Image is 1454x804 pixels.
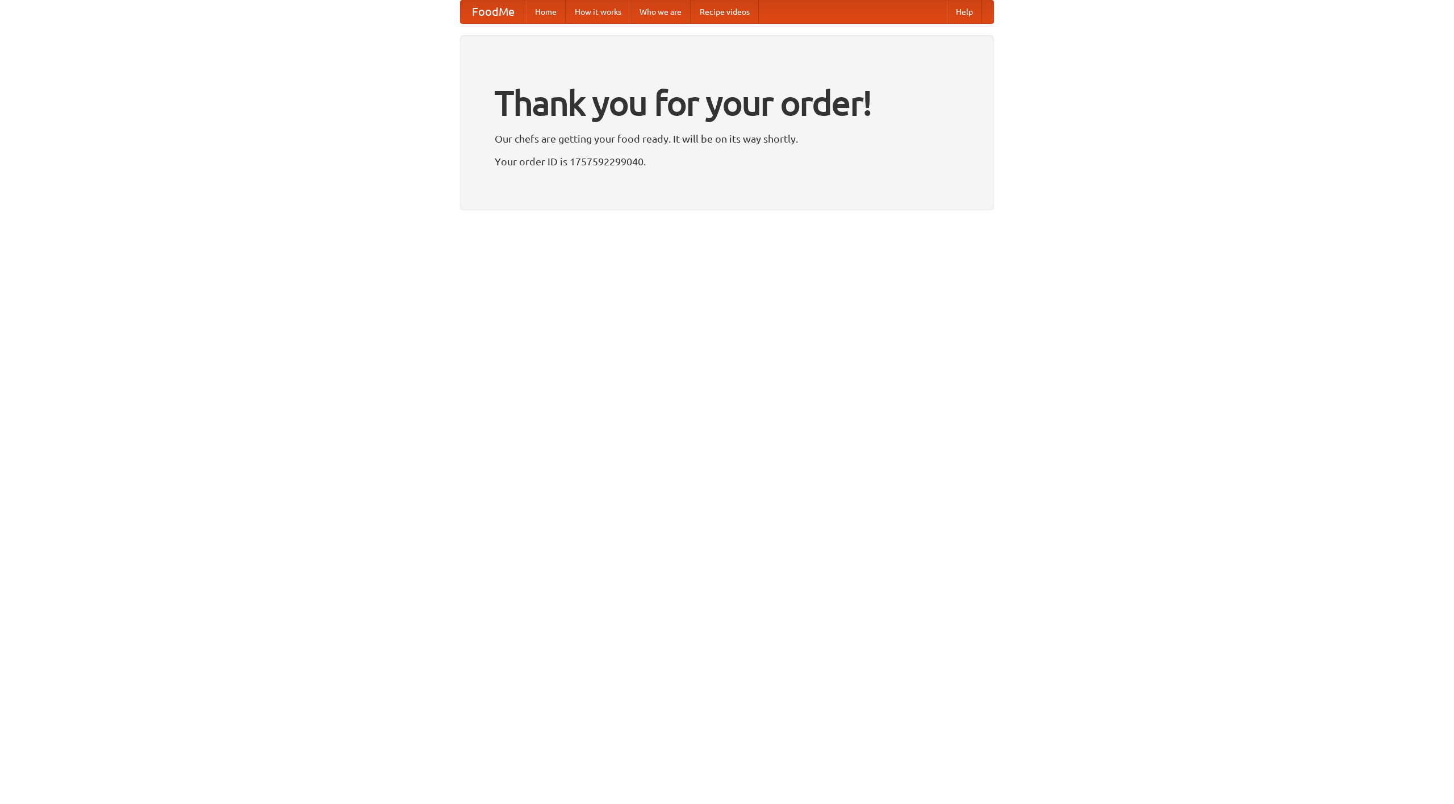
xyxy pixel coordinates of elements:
a: Recipe videos [691,1,759,23]
a: How it works [566,1,630,23]
a: Who we are [630,1,691,23]
a: Home [526,1,566,23]
a: Help [947,1,982,23]
h1: Thank you for your order! [495,76,959,130]
p: Our chefs are getting your food ready. It will be on its way shortly. [495,130,959,147]
p: Your order ID is 1757592299040. [495,153,959,170]
a: FoodMe [461,1,526,23]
